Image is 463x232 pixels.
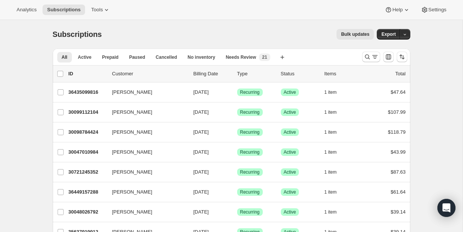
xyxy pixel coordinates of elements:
p: 36435099816 [69,89,106,96]
span: Active [284,189,296,195]
span: Active [78,54,91,60]
span: $39.14 [391,209,406,215]
button: 1 item [324,187,345,197]
span: 21 [262,54,267,60]
span: [DATE] [193,109,209,115]
span: 1 item [324,109,337,115]
button: [PERSON_NAME] [108,86,183,98]
span: 1 item [324,169,337,175]
span: [PERSON_NAME] [112,188,152,196]
button: Subscriptions [43,5,85,15]
span: $118.79 [388,129,406,135]
span: Subscriptions [47,7,81,13]
div: Open Intercom Messenger [437,199,455,217]
span: Subscriptions [53,30,102,38]
span: $107.99 [388,109,406,115]
span: Settings [428,7,446,13]
span: $87.63 [391,169,406,175]
span: Tools [91,7,103,13]
button: Tools [87,5,115,15]
div: 36449157288[PERSON_NAME][DATE]SuccessRecurringSuccessActive1 item$61.64 [69,187,406,197]
span: [DATE] [193,129,209,135]
span: $47.64 [391,89,406,95]
button: Search and filter results [362,52,380,62]
span: 1 item [324,89,337,95]
button: Analytics [12,5,41,15]
p: 30721245352 [69,168,106,176]
button: 1 item [324,147,345,157]
span: Recurring [240,209,260,215]
div: IDCustomerBilling DateTypeStatusItemsTotal [69,70,406,78]
span: Export [381,31,396,37]
p: Status [281,70,318,78]
span: Prepaid [102,54,119,60]
span: $43.99 [391,149,406,155]
span: Recurring [240,189,260,195]
p: Customer [112,70,187,78]
div: 30047010984[PERSON_NAME][DATE]SuccessRecurringSuccessActive1 item$43.99 [69,147,406,157]
div: 30098784424[PERSON_NAME][DATE]SuccessRecurringSuccessActive1 item$118.79 [69,127,406,137]
span: Recurring [240,129,260,135]
span: Recurring [240,109,260,115]
button: [PERSON_NAME] [108,206,183,218]
button: Customize table column order and visibility [383,52,394,62]
span: Recurring [240,89,260,95]
p: 36449157288 [69,188,106,196]
span: [DATE] [193,189,209,195]
button: [PERSON_NAME] [108,126,183,138]
span: Recurring [240,169,260,175]
p: 30099112104 [69,108,106,116]
button: Create new view [276,52,288,63]
p: Total [395,70,405,78]
div: Type [237,70,275,78]
span: No inventory [187,54,215,60]
span: [PERSON_NAME] [112,208,152,216]
button: Sort the results [397,52,407,62]
span: [PERSON_NAME] [112,108,152,116]
span: [PERSON_NAME] [112,148,152,156]
p: Billing Date [193,70,231,78]
div: 30048026792[PERSON_NAME][DATE]SuccessRecurringSuccessActive1 item$39.14 [69,207,406,217]
span: $61.64 [391,189,406,195]
span: [PERSON_NAME] [112,128,152,136]
span: Paused [129,54,145,60]
button: 1 item [324,207,345,217]
button: [PERSON_NAME] [108,106,183,118]
span: [PERSON_NAME] [112,168,152,176]
span: [DATE] [193,209,209,215]
button: 1 item [324,127,345,137]
button: [PERSON_NAME] [108,146,183,158]
p: ID [69,70,106,78]
span: 1 item [324,209,337,215]
span: Analytics [17,7,37,13]
button: Export [377,29,400,40]
span: Active [284,129,296,135]
p: 30048026792 [69,208,106,216]
button: 1 item [324,87,345,98]
span: 1 item [324,189,337,195]
span: 1 item [324,129,337,135]
button: 1 item [324,107,345,118]
p: 30047010984 [69,148,106,156]
button: 1 item [324,167,345,177]
span: [PERSON_NAME] [112,89,152,96]
div: 30721245352[PERSON_NAME][DATE]SuccessRecurringSuccessActive1 item$87.63 [69,167,406,177]
button: [PERSON_NAME] [108,186,183,198]
span: Recurring [240,149,260,155]
span: Needs Review [226,54,256,60]
span: Cancelled [156,54,177,60]
span: Bulk updates [341,31,369,37]
div: 36435099816[PERSON_NAME][DATE]SuccessRecurringSuccessActive1 item$47.64 [69,87,406,98]
div: 30099112104[PERSON_NAME][DATE]SuccessRecurringSuccessActive1 item$107.99 [69,107,406,118]
span: [DATE] [193,89,209,95]
span: Active [284,149,296,155]
span: Active [284,89,296,95]
span: [DATE] [193,149,209,155]
button: Bulk updates [337,29,374,40]
span: Help [392,7,402,13]
button: Settings [416,5,451,15]
p: 30098784424 [69,128,106,136]
span: Active [284,109,296,115]
span: [DATE] [193,169,209,175]
div: Items [324,70,362,78]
